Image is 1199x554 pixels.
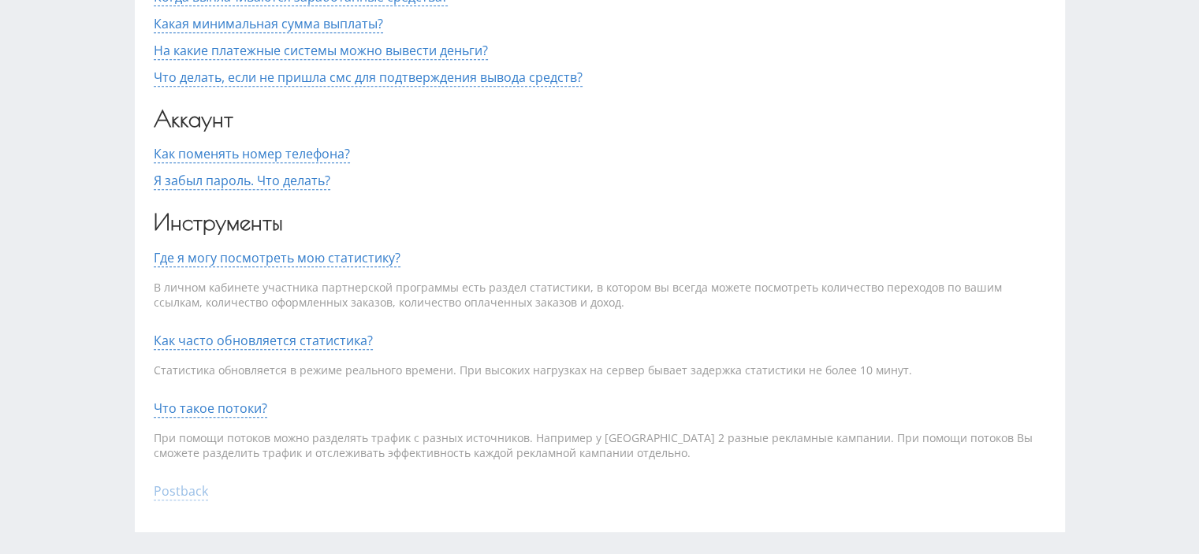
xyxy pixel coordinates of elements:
button: Я забыл пароль. Что делать? [154,173,330,188]
div: В личном кабинете участника партнерской программы есть раздел статистики, в котором вы всегда мож... [154,267,1046,323]
button: Что такое потоки? [154,401,267,415]
span: Postback [154,482,208,500]
button: Какая минимальная сумма выплаты? [154,17,383,31]
span: Как поменять номер телефона? [154,145,350,163]
span: Где я могу посмотреть мою статистику? [154,249,400,267]
h3: Инструменты [154,212,1046,232]
span: Что делать, если не пришла смс для подтверждения вывода средств? [154,69,583,87]
span: Как часто обновляется статистика? [154,332,373,350]
span: Я забыл пароль. Что делать? [154,172,330,190]
span: Какая минимальная сумма выплаты? [154,15,383,33]
button: Postback [154,484,208,498]
h3: Аккаунт [154,109,1046,128]
span: На какие платежные системы можно вывести деньги? [154,42,488,60]
button: На какие платежные системы можно вывести деньги? [154,43,488,58]
button: Как поменять номер телефона? [154,147,350,161]
div: Статистика обновляется в режиме реального времени. При высоких нагрузках на сервер бывает задержк... [154,350,1046,391]
div: При помощи потоков можно разделять трафик с разных источников. Например у [GEOGRAPHIC_DATA] 2 раз... [154,418,1046,474]
button: Что делать, если не пришла смс для подтверждения вывода средств? [154,70,583,84]
button: Где я могу посмотреть мою статистику? [154,251,400,265]
span: Что такое потоки? [154,400,267,418]
button: Как часто обновляется статистика? [154,333,373,348]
